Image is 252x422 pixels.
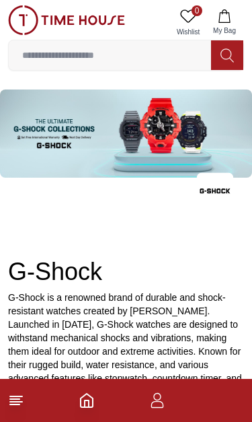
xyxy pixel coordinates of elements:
[8,258,244,285] h2: G-Shock
[208,26,241,36] span: My Bag
[197,173,234,210] img: ...
[79,392,95,409] a: Home
[192,5,202,16] span: 0
[205,5,244,40] button: My Bag
[8,5,125,35] img: ...
[171,27,205,37] span: Wishlist
[171,5,205,40] a: 0Wishlist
